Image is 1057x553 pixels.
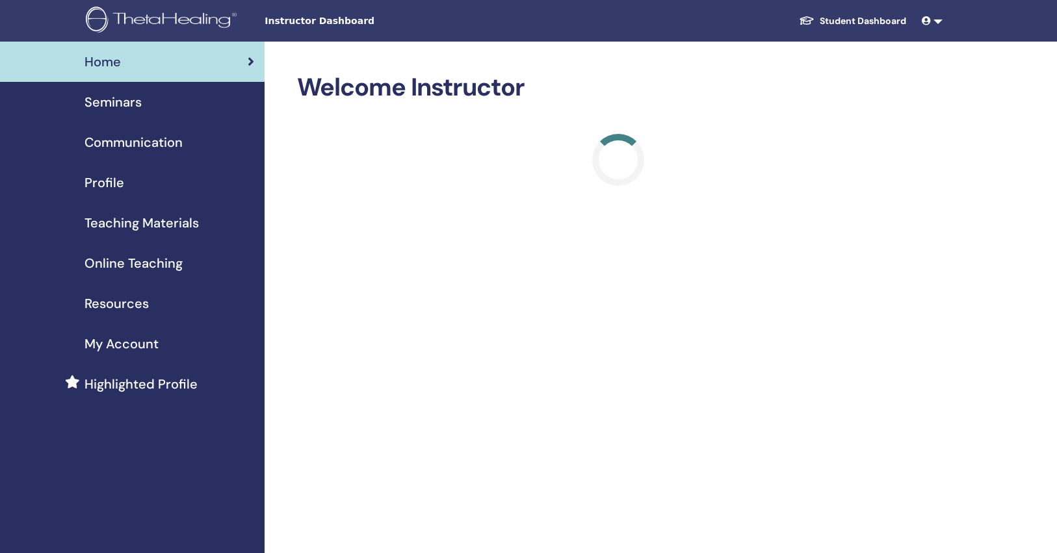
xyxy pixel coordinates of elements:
[86,6,241,36] img: logo.png
[85,294,149,313] span: Resources
[85,52,121,71] span: Home
[85,92,142,112] span: Seminars
[85,374,198,394] span: Highlighted Profile
[85,213,199,233] span: Teaching Materials
[85,334,159,354] span: My Account
[85,133,183,152] span: Communication
[85,173,124,192] span: Profile
[789,9,917,33] a: Student Dashboard
[265,14,460,28] span: Instructor Dashboard
[297,73,941,103] h2: Welcome Instructor
[799,15,815,26] img: graduation-cap-white.svg
[85,253,183,273] span: Online Teaching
